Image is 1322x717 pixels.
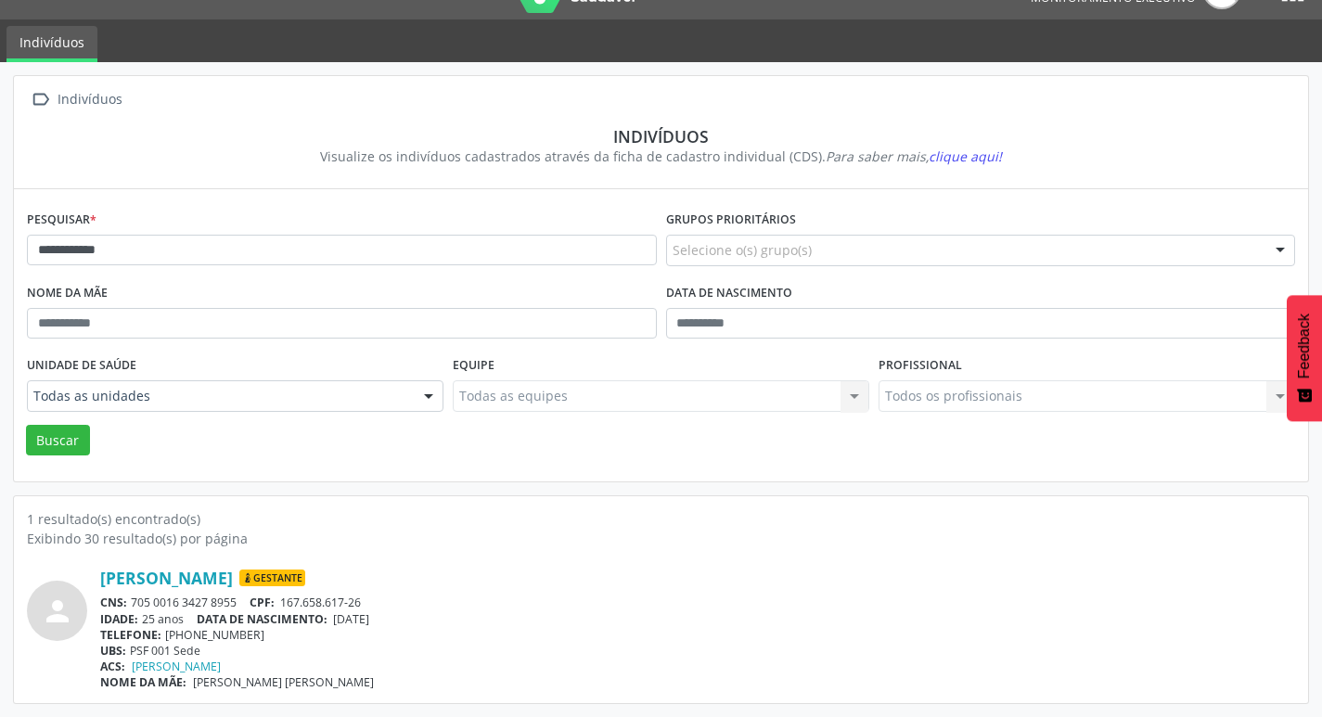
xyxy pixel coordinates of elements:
[27,279,108,308] label: Nome da mãe
[40,126,1282,147] div: Indivíduos
[100,659,125,674] span: ACS:
[453,352,494,380] label: Equipe
[239,570,305,586] span: Gestante
[193,674,374,690] span: [PERSON_NAME] [PERSON_NAME]
[100,627,1295,643] div: [PHONE_NUMBER]
[26,425,90,456] button: Buscar
[826,147,1002,165] i: Para saber mais,
[40,147,1282,166] div: Visualize os indivíduos cadastrados através da ficha de cadastro individual (CDS).
[197,611,327,627] span: DATA DE NASCIMENTO:
[879,352,962,380] label: Profissional
[100,674,186,690] span: NOME DA MÃE:
[27,206,96,235] label: Pesquisar
[33,387,405,405] span: Todas as unidades
[100,611,1295,627] div: 25 anos
[27,352,136,380] label: Unidade de saúde
[280,595,361,610] span: 167.658.617-26
[54,86,125,113] div: Indivíduos
[333,611,369,627] span: [DATE]
[666,279,792,308] label: Data de nascimento
[929,147,1002,165] span: clique aqui!
[41,595,74,628] i: person
[132,659,221,674] a: [PERSON_NAME]
[27,86,125,113] a:  Indivíduos
[100,643,126,659] span: UBS:
[1296,314,1313,378] span: Feedback
[100,595,1295,610] div: 705 0016 3427 8955
[100,595,127,610] span: CNS:
[100,627,161,643] span: TELEFONE:
[100,568,233,588] a: [PERSON_NAME]
[27,86,54,113] i: 
[27,529,1295,548] div: Exibindo 30 resultado(s) por página
[673,240,812,260] span: Selecione o(s) grupo(s)
[100,643,1295,659] div: PSF 001 Sede
[6,26,97,62] a: Indivíduos
[27,509,1295,529] div: 1 resultado(s) encontrado(s)
[666,206,796,235] label: Grupos prioritários
[1287,295,1322,421] button: Feedback - Mostrar pesquisa
[250,595,275,610] span: CPF:
[100,611,138,627] span: IDADE:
